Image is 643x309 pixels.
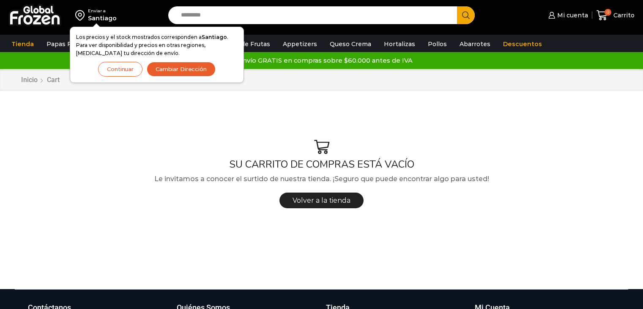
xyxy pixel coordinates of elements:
[596,6,635,25] a: 0 Carrito
[326,36,375,52] a: Queso Crema
[98,62,142,77] button: Continuar
[279,36,321,52] a: Appetizers
[424,36,451,52] a: Pollos
[75,8,88,22] img: address-field-icon.svg
[47,76,60,84] span: Cart
[279,193,364,208] a: Volver a la tienda
[457,6,475,24] button: Search button
[380,36,419,52] a: Hortalizas
[217,36,274,52] a: Pulpa de Frutas
[7,36,38,52] a: Tienda
[76,33,238,58] p: Los precios y el stock mostrados corresponden a . Para ver disponibilidad y precios en otras regi...
[147,62,216,77] button: Cambiar Dirección
[611,11,635,19] span: Carrito
[88,8,117,14] div: Enviar a
[455,36,495,52] a: Abarrotes
[202,34,227,40] strong: Santiago
[605,9,611,16] span: 0
[15,158,628,171] h1: SU CARRITO DE COMPRAS ESTÁ VACÍO
[499,36,546,52] a: Descuentos
[555,11,588,19] span: Mi cuenta
[293,196,350,204] span: Volver a la tienda
[42,36,89,52] a: Papas Fritas
[21,75,38,85] a: Inicio
[88,14,117,22] div: Santiago
[546,7,588,24] a: Mi cuenta
[15,174,628,185] p: Le invitamos a conocer el surtido de nuestra tienda. ¡Seguro que puede encontrar algo para usted!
